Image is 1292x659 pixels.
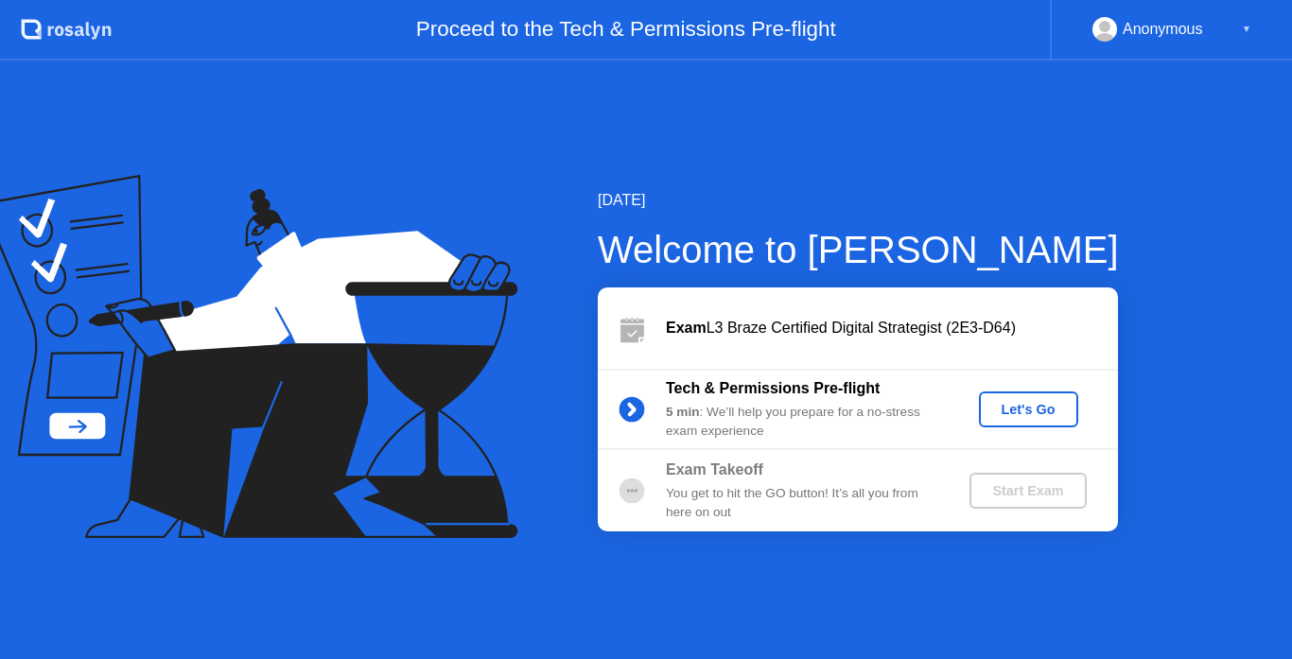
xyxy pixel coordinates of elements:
[979,391,1078,427] button: Let's Go
[1123,17,1203,42] div: Anonymous
[598,221,1119,278] div: Welcome to [PERSON_NAME]
[666,317,1118,339] div: L3 Braze Certified Digital Strategist (2E3-D64)
[969,473,1086,509] button: Start Exam
[986,402,1071,417] div: Let's Go
[1242,17,1251,42] div: ▼
[666,403,938,442] div: : We’ll help you prepare for a no-stress exam experience
[977,483,1078,498] div: Start Exam
[666,405,700,419] b: 5 min
[666,380,880,396] b: Tech & Permissions Pre-flight
[598,189,1119,212] div: [DATE]
[666,484,938,523] div: You get to hit the GO button! It’s all you from here on out
[666,320,707,336] b: Exam
[666,461,763,477] b: Exam Takeoff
